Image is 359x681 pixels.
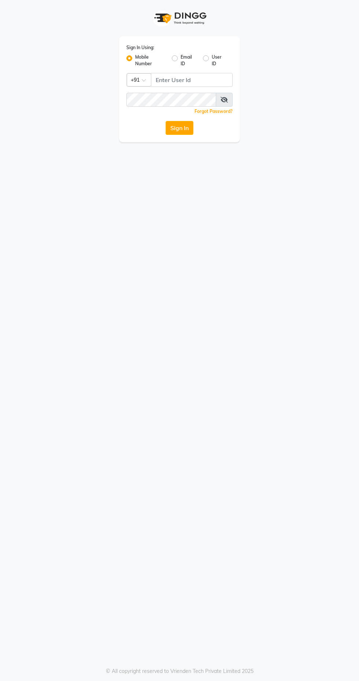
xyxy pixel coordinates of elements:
button: Sign In [166,121,193,135]
input: Username [126,93,216,107]
label: Mobile Number [135,54,166,67]
img: logo1.svg [150,7,209,29]
a: Forgot Password? [195,108,233,114]
input: Username [151,73,233,87]
label: Email ID [181,54,197,67]
label: Sign In Using: [126,44,154,51]
label: User ID [212,54,227,67]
